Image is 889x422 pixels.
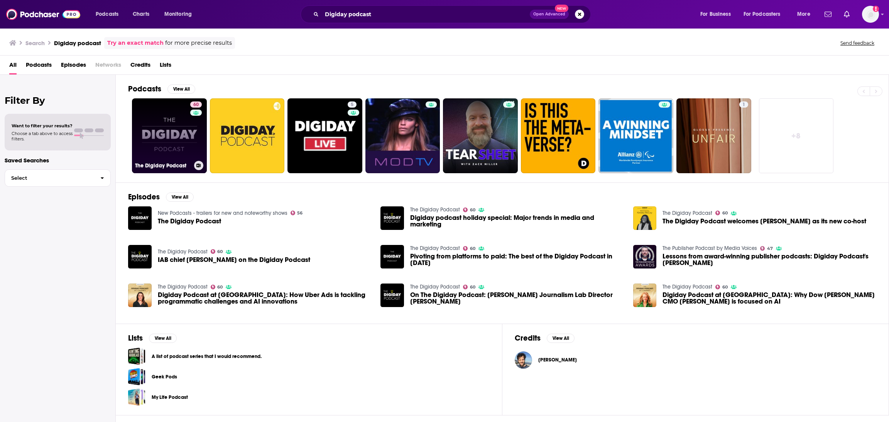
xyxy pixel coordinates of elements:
a: 5 [287,98,362,173]
a: ListsView All [128,333,177,343]
a: The Digiday Podcast welcomes Kimeko McCoy as its new co-host [633,206,657,230]
a: +8 [759,98,834,173]
span: New [555,5,569,12]
button: Pierre Bienaimé Pierre Bienaimé [515,348,876,372]
span: 47 [767,247,773,250]
span: For Business [700,9,731,20]
img: Digiday Podcast at Cannes: Why Dow Jones CMO Sherry Weiss is focused on AI [633,284,657,307]
a: 60 [190,101,202,108]
a: IAB chief Randall Rothenberg on the Digiday Podcast [158,257,310,263]
a: Digiday Podcast at Cannes: How Uber Ads is tackling programmatic challenges and AI innovations [158,292,372,305]
a: 56 [291,211,303,215]
img: The Digiday Podcast [128,206,152,230]
a: The Digiday Podcast [410,206,460,213]
a: The Publisher Podcast by Media Voices [663,245,757,252]
span: IAB chief [PERSON_NAME] on the Digiday Podcast [158,257,310,263]
a: CreditsView All [515,333,575,343]
a: The Digiday Podcast [158,284,208,290]
button: View All [547,334,575,343]
a: My Life Podcast [128,388,145,406]
button: View All [149,334,177,343]
img: Pivoting from platforms to paid: The best of the Digiday Podcast in 2019 [380,245,404,268]
a: The Digiday Podcast [663,284,712,290]
a: The Digiday Podcast welcomes Kimeko McCoy as its new co-host [663,218,866,225]
h3: Digiday podcast [54,39,101,47]
span: Monitoring [164,9,192,20]
a: Podcasts [26,59,52,74]
img: Podchaser - Follow, Share and Rate Podcasts [6,7,80,22]
span: 60 [217,285,223,289]
span: 1 [742,101,745,109]
a: Pierre Bienaimé [515,351,532,369]
a: PodcastsView All [128,84,195,94]
a: Lessons from award-winning publisher podcasts: Digiday Podcast's Brian Morrissey [663,253,876,266]
a: The Digiday Podcast [158,248,208,255]
span: The Digiday Podcast welcomes [PERSON_NAME] as its new co-host [663,218,866,225]
img: Lessons from award-winning publisher podcasts: Digiday Podcast's Brian Morrissey [633,245,657,268]
h2: Podcasts [128,84,161,94]
button: open menu [792,8,820,20]
button: open menu [159,8,202,20]
span: for more precise results [165,39,232,47]
a: Lists [160,59,171,74]
span: 56 [297,211,303,215]
a: 5 [348,101,357,108]
a: New Podcasts - trailers for new and noteworthy shows [158,210,287,216]
a: A list of podcast series that I would recommend. [152,352,262,361]
a: Geek Pods [152,373,177,381]
a: Credits [130,59,150,74]
span: 60 [722,211,728,215]
span: Charts [133,9,149,20]
img: User Profile [862,6,879,23]
a: 47 [760,246,773,251]
button: open menu [695,8,740,20]
a: 60 [715,285,728,289]
span: Lessons from award-winning publisher podcasts: Digiday Podcast's [PERSON_NAME] [663,253,876,266]
span: Choose a tab above to access filters. [12,131,73,142]
a: Show notifications dropdown [821,8,835,21]
span: Pivoting from platforms to paid: The best of the Digiday Podcast in [DATE] [410,253,624,266]
span: Geek Pods [128,368,145,385]
a: My Life Podcast [152,393,188,402]
h3: Search [25,39,45,47]
a: Episodes [61,59,86,74]
img: Digiday podcast holiday special: Major trends in media and marketing [380,206,404,230]
p: Saved Searches [5,157,111,164]
span: Logged in as LindaBurns [862,6,879,23]
img: Digiday Podcast at Cannes: How Uber Ads is tackling programmatic challenges and AI innovations [128,284,152,307]
span: Podcasts [96,9,118,20]
img: IAB chief Randall Rothenberg on the Digiday Podcast [128,245,152,268]
a: Charts [128,8,154,20]
span: All [9,59,17,74]
a: The Digiday Podcast [663,210,712,216]
a: The Digiday Podcast [410,245,460,252]
a: 1 [676,98,751,173]
span: Open Advanced [533,12,565,16]
a: Digiday podcast holiday special: Major trends in media and marketing [410,214,624,228]
a: The Digiday Podcast [410,284,460,290]
button: View All [166,192,194,202]
span: A list of podcast series that I would recommend. [128,348,145,365]
a: Try an exact match [107,39,164,47]
span: Networks [95,59,121,74]
a: Digiday Podcast at Cannes: Why Dow Jones CMO Sherry Weiss is focused on AI [663,292,876,305]
a: Pivoting from platforms to paid: The best of the Digiday Podcast in 2019 [410,253,624,266]
a: Show notifications dropdown [841,8,853,21]
span: For Podcasters [744,9,781,20]
a: 60 [715,211,728,215]
h2: Episodes [128,192,160,202]
button: open menu [739,8,792,20]
a: The Digiday Podcast [158,218,221,225]
span: 60 [217,250,223,253]
button: View All [167,84,195,94]
h3: The Digiday Podcast [135,162,191,169]
button: Open AdvancedNew [530,10,569,19]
